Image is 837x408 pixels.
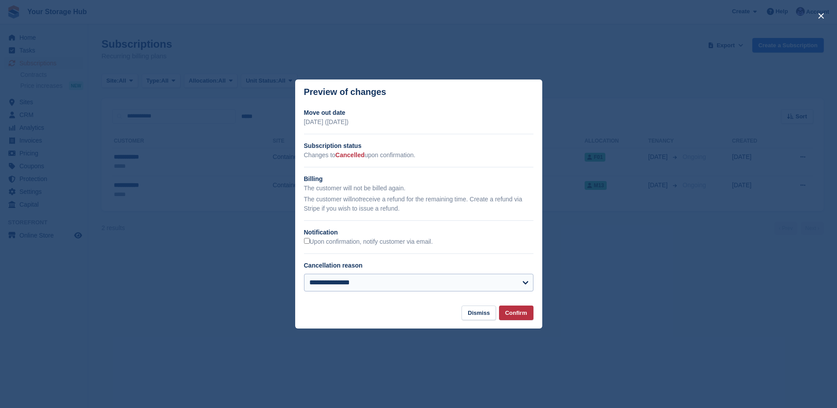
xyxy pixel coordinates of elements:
[499,306,533,320] button: Confirm
[304,228,533,237] h2: Notification
[304,141,533,151] h2: Subscription status
[352,196,360,203] em: not
[304,184,533,193] p: The customer will not be billed again.
[304,238,310,244] input: Upon confirmation, notify customer via email.
[304,151,533,160] p: Changes to upon confirmation.
[304,262,363,269] label: Cancellation reason
[462,306,496,320] button: Dismiss
[335,151,364,159] span: Cancelled
[304,238,433,246] label: Upon confirmation, notify customer via email.
[304,87,387,97] p: Preview of changes
[304,174,533,184] h2: Billing
[814,9,828,23] button: close
[304,108,533,117] h2: Move out date
[304,117,533,127] p: [DATE] ([DATE])
[304,195,533,213] p: The customer will receive a refund for the remaining time. Create a refund via Stripe if you wish...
